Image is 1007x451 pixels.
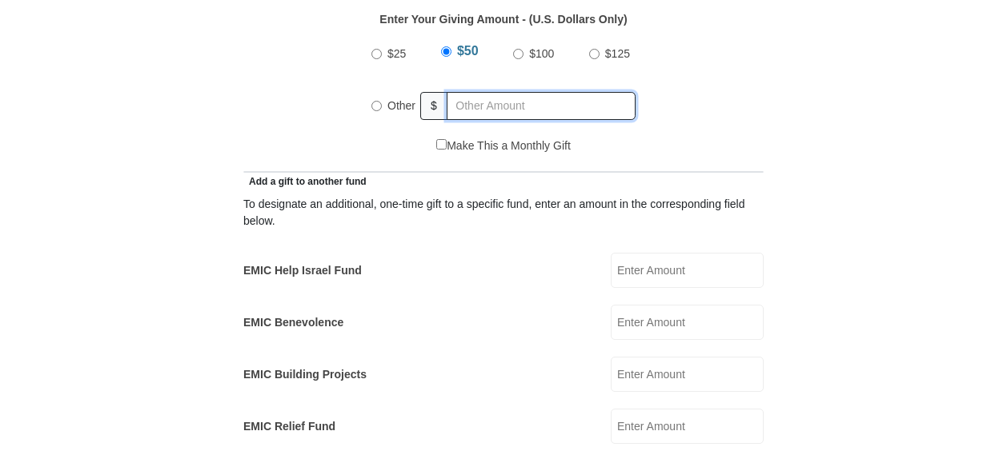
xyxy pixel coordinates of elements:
[436,139,447,150] input: Make This a Monthly Gift
[605,47,630,60] span: $125
[243,366,367,383] label: EMIC Building Projects
[611,305,764,340] input: Enter Amount
[243,262,362,279] label: EMIC Help Israel Fund
[457,44,479,58] span: $50
[387,99,415,112] span: Other
[447,92,636,120] input: Other Amount
[243,176,367,187] span: Add a gift to another fund
[243,196,764,229] div: To designate an additional, one-time gift to a specific fund, enter an amount in the correspondin...
[379,13,627,26] strong: Enter Your Giving Amount - (U.S. Dollars Only)
[611,357,764,392] input: Enter Amount
[529,47,554,60] span: $100
[611,253,764,288] input: Enter Amount
[436,138,571,154] label: Make This a Monthly Gift
[611,409,764,444] input: Enter Amount
[387,47,406,60] span: $25
[420,92,447,120] span: $
[243,418,335,435] label: EMIC Relief Fund
[243,314,343,331] label: EMIC Benevolence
